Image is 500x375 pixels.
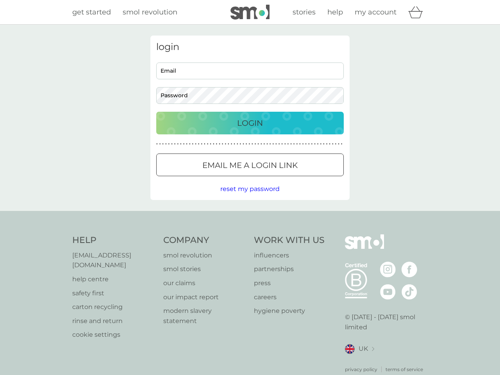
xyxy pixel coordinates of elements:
[254,292,325,302] p: careers
[168,142,170,146] p: ●
[254,234,325,246] h4: Work With Us
[72,274,155,284] a: help centre
[189,142,191,146] p: ●
[299,142,301,146] p: ●
[198,142,200,146] p: ●
[275,142,277,146] p: ●
[261,142,262,146] p: ●
[246,142,247,146] p: ●
[163,264,246,274] a: smol stories
[254,306,325,316] a: hygiene poverty
[314,142,316,146] p: ●
[202,159,298,171] p: Email me a login link
[323,142,325,146] p: ●
[272,142,274,146] p: ●
[123,8,177,16] span: smol revolution
[72,7,111,18] a: get started
[163,278,246,288] a: our claims
[72,288,155,298] a: safety first
[162,142,164,146] p: ●
[345,234,384,261] img: smol
[408,4,428,20] div: basket
[163,250,246,261] a: smol revolution
[163,234,246,246] h4: Company
[254,278,325,288] a: press
[180,142,182,146] p: ●
[234,142,235,146] p: ●
[327,8,343,16] span: help
[355,8,396,16] span: my account
[219,142,220,146] p: ●
[192,142,194,146] p: ●
[317,142,319,146] p: ●
[72,234,155,246] h4: Help
[163,292,246,302] a: our impact report
[207,142,209,146] p: ●
[213,142,214,146] p: ●
[220,184,280,194] button: reset my password
[186,142,187,146] p: ●
[204,142,205,146] p: ●
[228,142,229,146] p: ●
[380,284,396,300] img: visit the smol Youtube page
[230,5,270,20] img: smol
[243,142,244,146] p: ●
[329,142,330,146] p: ●
[123,7,177,18] a: smol revolution
[257,142,259,146] p: ●
[308,142,310,146] p: ●
[266,142,268,146] p: ●
[72,8,111,16] span: get started
[177,142,179,146] p: ●
[156,142,158,146] p: ●
[345,366,377,373] a: privacy policy
[293,8,316,16] span: stories
[255,142,256,146] p: ●
[293,142,295,146] p: ●
[326,142,328,146] p: ●
[220,185,280,193] span: reset my password
[254,264,325,274] a: partnerships
[72,330,155,340] a: cookie settings
[72,316,155,326] a: rinse and return
[156,41,344,53] h3: login
[165,142,167,146] p: ●
[163,306,246,326] a: modern slavery statement
[72,250,155,270] a: [EMAIL_ADDRESS][DOMAIN_NAME]
[284,142,286,146] p: ●
[252,142,253,146] p: ●
[254,250,325,261] a: influencers
[279,142,280,146] p: ●
[355,7,396,18] a: my account
[332,142,334,146] p: ●
[287,142,289,146] p: ●
[372,347,374,351] img: select a new location
[216,142,218,146] p: ●
[237,142,238,146] p: ●
[270,142,271,146] p: ●
[237,117,263,129] p: Login
[156,154,344,176] button: Email me a login link
[386,366,423,373] a: terms of service
[338,142,339,146] p: ●
[171,142,173,146] p: ●
[380,262,396,277] img: visit the smol Instagram page
[290,142,292,146] p: ●
[72,302,155,312] a: carton recycling
[305,142,307,146] p: ●
[201,142,202,146] p: ●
